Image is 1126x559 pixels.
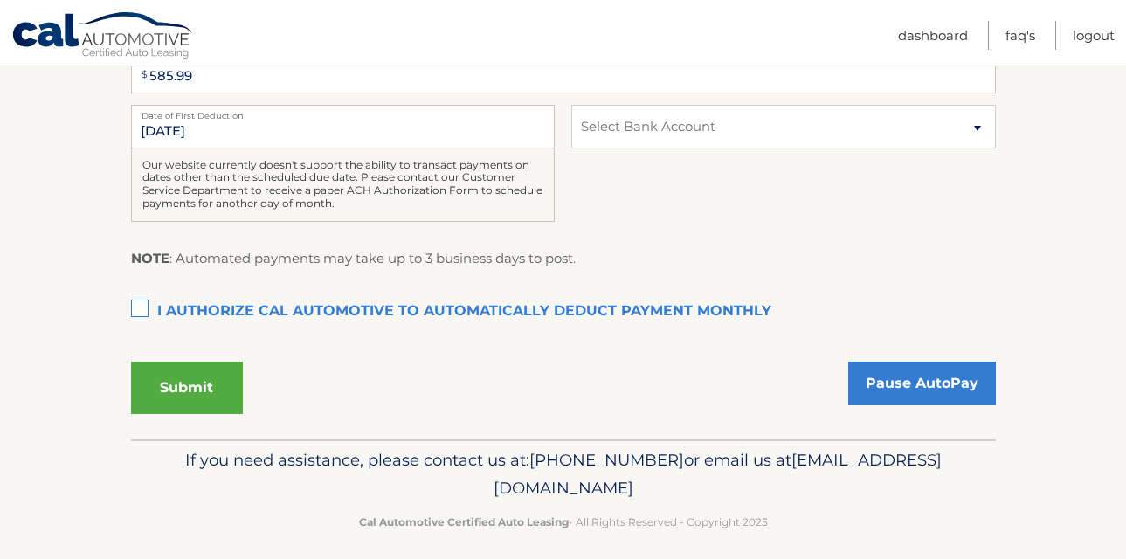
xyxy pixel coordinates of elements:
[1005,21,1035,50] a: FAQ's
[136,55,153,94] span: $
[131,247,576,270] p: : Automated payments may take up to 3 business days to post.
[359,515,569,528] strong: Cal Automotive Certified Auto Leasing
[529,450,684,470] span: [PHONE_NUMBER]
[1073,21,1115,50] a: Logout
[11,11,195,62] a: Cal Automotive
[131,294,996,329] label: I authorize cal automotive to automatically deduct payment monthly
[142,513,984,531] p: - All Rights Reserved - Copyright 2025
[131,250,169,266] strong: NOTE
[131,105,555,119] label: Date of First Deduction
[131,50,996,93] input: Payment Amount
[142,446,984,502] p: If you need assistance, please contact us at: or email us at
[131,148,555,222] div: Our website currently doesn't support the ability to transact payments on dates other than the sc...
[131,362,243,414] button: Submit
[494,450,942,498] span: [EMAIL_ADDRESS][DOMAIN_NAME]
[898,21,968,50] a: Dashboard
[848,362,996,405] a: Pause AutoPay
[131,105,555,148] input: Payment Date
